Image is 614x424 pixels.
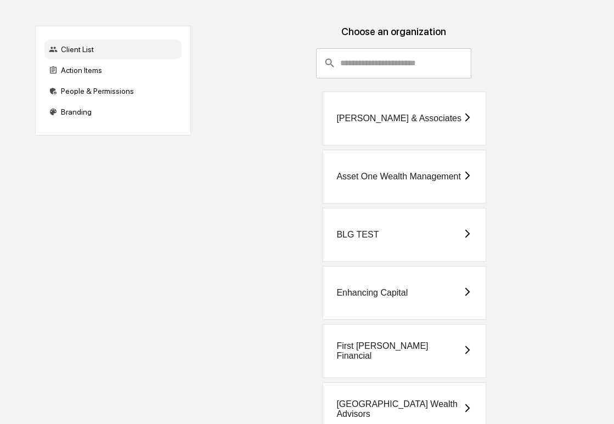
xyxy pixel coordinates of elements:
div: Asset One Wealth Management [336,172,461,182]
div: Enhancing Capital [336,288,408,298]
div: First [PERSON_NAME] Financial [336,341,462,361]
div: Branding [44,102,182,122]
div: [PERSON_NAME] & Associates [336,114,461,123]
div: People & Permissions [44,81,182,101]
div: consultant-dashboard__filter-organizations-search-bar [316,48,471,78]
div: BLG TEST [336,230,379,240]
div: Choose an organization [200,26,588,48]
div: Action Items [44,60,182,80]
div: [GEOGRAPHIC_DATA] Wealth Advisors [336,399,462,419]
div: Client List [44,39,182,59]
